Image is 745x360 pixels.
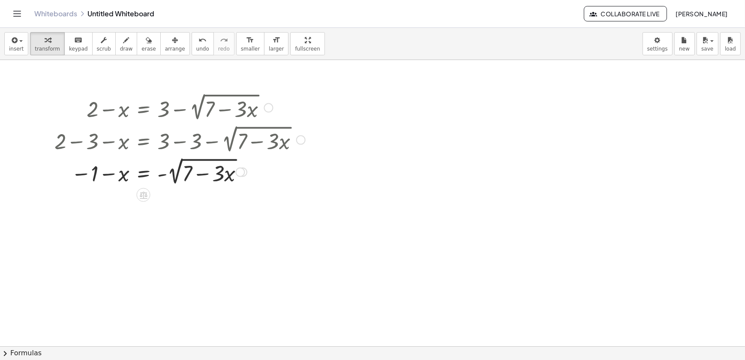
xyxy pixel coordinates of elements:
[220,35,228,45] i: redo
[115,32,138,55] button: draw
[669,6,735,21] button: [PERSON_NAME]
[69,46,88,52] span: keypad
[4,32,28,55] button: insert
[34,9,77,18] a: Whiteboards
[92,32,116,55] button: scrub
[30,32,65,55] button: transform
[196,46,209,52] span: undo
[264,32,288,55] button: format_sizelarger
[269,46,284,52] span: larger
[160,32,190,55] button: arrange
[9,46,24,52] span: insert
[120,46,133,52] span: draw
[241,46,260,52] span: smaller
[591,10,660,18] span: Collaborate Live
[64,32,93,55] button: keyboardkeypad
[679,46,690,52] span: new
[74,35,82,45] i: keyboard
[136,188,150,202] div: Apply the same math to both sides of the equation
[295,46,320,52] span: fullscreen
[165,46,185,52] span: arrange
[236,32,264,55] button: format_sizesmaller
[10,7,24,21] button: Toggle navigation
[35,46,60,52] span: transform
[192,32,214,55] button: undoundo
[198,35,207,45] i: undo
[584,6,667,21] button: Collaborate Live
[97,46,111,52] span: scrub
[213,32,234,55] button: redoredo
[141,46,156,52] span: erase
[643,32,673,55] button: settings
[676,10,728,18] span: [PERSON_NAME]
[720,32,741,55] button: load
[725,46,736,52] span: load
[701,46,713,52] span: save
[697,32,718,55] button: save
[647,46,668,52] span: settings
[246,35,254,45] i: format_size
[218,46,230,52] span: redo
[272,35,280,45] i: format_size
[674,32,695,55] button: new
[137,32,160,55] button: erase
[290,32,324,55] button: fullscreen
